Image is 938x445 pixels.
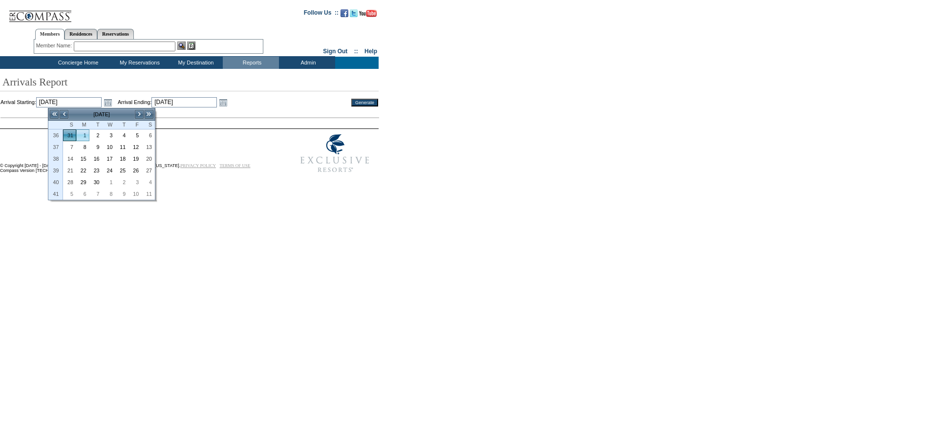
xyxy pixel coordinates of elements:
td: Monday, September 01, 2025 [76,129,89,141]
td: Tuesday, September 16, 2025 [89,153,103,165]
a: 1 [77,130,89,141]
a: 8 [77,142,89,152]
a: Help [364,48,377,55]
td: Friday, October 03, 2025 [128,176,142,188]
img: Become our fan on Facebook [341,9,348,17]
td: Tuesday, September 30, 2025 [89,176,103,188]
img: Compass Home [8,2,72,22]
td: Wednesday, September 10, 2025 [103,141,116,153]
a: 11 [116,142,128,152]
img: View [177,42,186,50]
td: Sunday, September 14, 2025 [63,153,76,165]
td: Friday, September 19, 2025 [128,153,142,165]
td: Monday, September 08, 2025 [76,141,89,153]
th: Thursday [115,121,128,129]
a: 4 [116,130,128,141]
td: Follow Us :: [304,8,339,20]
a: 14 [64,153,76,164]
td: Friday, October 10, 2025 [128,188,142,200]
td: Thursday, September 25, 2025 [115,165,128,176]
td: Monday, September 15, 2025 [76,153,89,165]
th: 38 [48,153,63,165]
td: Sunday, September 28, 2025 [63,176,76,188]
th: 36 [48,129,63,141]
a: 12 [129,142,141,152]
td: Sunday, September 21, 2025 [63,165,76,176]
a: 28 [64,177,76,188]
div: Member Name: [36,42,74,50]
td: Monday, September 22, 2025 [76,165,89,176]
th: Monday [76,121,89,129]
td: Sunday, October 05, 2025 [63,188,76,200]
td: Thursday, September 18, 2025 [115,153,128,165]
a: 21 [64,165,76,176]
td: Sunday, September 07, 2025 [63,141,76,153]
a: 27 [142,165,154,176]
a: 13 [142,142,154,152]
a: >> [144,109,154,119]
a: 11 [142,189,154,199]
a: 29 [77,177,89,188]
td: Thursday, October 02, 2025 [115,176,128,188]
td: Friday, September 26, 2025 [128,165,142,176]
input: Generate [351,99,378,106]
img: Reservations [187,42,195,50]
a: 4 [142,177,154,188]
td: Saturday, September 13, 2025 [142,141,155,153]
td: Saturday, September 27, 2025 [142,165,155,176]
img: Exclusive Resorts [291,129,379,178]
a: 6 [142,130,154,141]
a: 30 [90,177,102,188]
td: Wednesday, October 08, 2025 [103,188,116,200]
a: 9 [90,142,102,152]
a: 26 [129,165,141,176]
a: TERMS OF USE [220,163,251,168]
a: 18 [116,153,128,164]
a: Reservations [97,29,134,39]
td: My Destination [167,57,223,69]
td: Sunday, August 31, 2025 [63,129,76,141]
img: Subscribe to our YouTube Channel [359,10,377,17]
td: Tuesday, September 23, 2025 [89,165,103,176]
td: Admin [279,57,335,69]
a: Members [35,29,65,40]
a: Open the calendar popup. [218,97,229,108]
a: Residences [64,29,97,39]
a: 31 [64,130,76,141]
a: 2 [90,130,102,141]
span: :: [354,48,358,55]
td: Reports [223,57,279,69]
a: 5 [64,189,76,199]
a: 6 [77,189,89,199]
td: Saturday, September 06, 2025 [142,129,155,141]
a: 20 [142,153,154,164]
th: Tuesday [89,121,103,129]
td: Thursday, September 04, 2025 [115,129,128,141]
a: 15 [77,153,89,164]
th: 37 [48,141,63,153]
th: Wednesday [103,121,116,129]
td: Concierge Home [43,57,110,69]
td: Monday, October 06, 2025 [76,188,89,200]
td: Friday, September 05, 2025 [128,129,142,141]
a: 10 [129,189,141,199]
th: Saturday [142,121,155,129]
a: > [134,109,144,119]
a: 24 [103,165,115,176]
a: 25 [116,165,128,176]
a: 1 [103,177,115,188]
a: < [59,109,69,119]
a: PRIVACY POLICY [180,163,216,168]
td: Saturday, September 20, 2025 [142,153,155,165]
th: Friday [128,121,142,129]
td: My Reservations [110,57,167,69]
a: 5 [129,130,141,141]
td: Wednesday, September 17, 2025 [103,153,116,165]
td: Wednesday, September 24, 2025 [103,165,116,176]
a: Subscribe to our YouTube Channel [359,12,377,18]
td: Saturday, October 11, 2025 [142,188,155,200]
td: Wednesday, October 01, 2025 [103,176,116,188]
td: Tuesday, September 02, 2025 [89,129,103,141]
a: 17 [103,153,115,164]
td: Tuesday, October 07, 2025 [89,188,103,200]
